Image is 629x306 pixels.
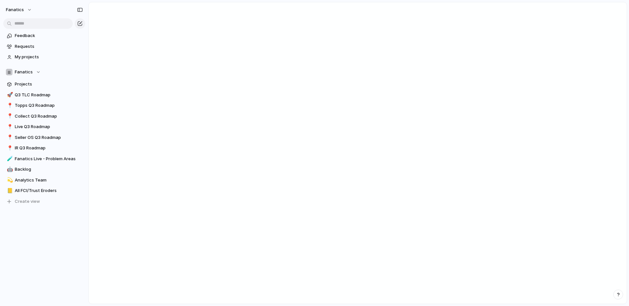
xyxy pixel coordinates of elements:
span: All FCI/Trust Eroders [15,187,83,194]
a: My projects [3,52,85,62]
a: Projects [3,79,85,89]
button: 🧪 [6,156,12,162]
span: Create view [15,198,40,205]
button: 🤖 [6,166,12,173]
span: Requests [15,43,83,50]
a: 📍Seller OS Q3 Roadmap [3,133,85,143]
a: 🚀Q3 TLC Roadmap [3,90,85,100]
a: 📍IR Q3 Roadmap [3,143,85,153]
button: 💫 [6,177,12,183]
span: Topps Q3 Roadmap [15,102,83,109]
button: Fanatics [3,67,85,77]
a: 📍Topps Q3 Roadmap [3,101,85,110]
a: 🤖Backlog [3,164,85,174]
div: 📍 [7,112,11,120]
div: 📍 [7,144,11,152]
button: 📍 [6,102,12,109]
button: 📍 [6,124,12,130]
div: 📒 [7,187,11,195]
span: Collect Q3 Roadmap [15,113,83,120]
div: 🚀 [7,91,11,99]
button: 🚀 [6,92,12,98]
span: Fanatics [15,69,33,75]
button: 📍 [6,134,12,141]
div: 🧪 [7,155,11,163]
a: Feedback [3,31,85,41]
a: 💫Analytics Team [3,175,85,185]
div: 📍 [7,102,11,109]
span: fanatics [6,7,24,13]
div: 💫 [7,176,11,184]
span: Backlog [15,166,83,173]
button: 📒 [6,187,12,194]
span: Fanatics Live - Problem Areas [15,156,83,162]
span: My projects [15,54,83,60]
a: 📍Collect Q3 Roadmap [3,111,85,121]
button: fanatics [3,5,35,15]
span: Seller OS Q3 Roadmap [15,134,83,141]
div: 🤖 [7,166,11,173]
div: 📍 [7,134,11,141]
button: 📍 [6,145,12,151]
button: 📍 [6,113,12,120]
span: Feedback [15,32,83,39]
button: Create view [3,197,85,206]
a: 🧪Fanatics Live - Problem Areas [3,154,85,164]
a: 📒All FCI/Trust Eroders [3,186,85,196]
span: IR Q3 Roadmap [15,145,83,151]
a: 📍Live Q3 Roadmap [3,122,85,132]
span: Analytics Team [15,177,83,183]
span: Projects [15,81,83,87]
span: Live Q3 Roadmap [15,124,83,130]
span: Q3 TLC Roadmap [15,92,83,98]
a: Requests [3,42,85,51]
div: 📍 [7,123,11,131]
